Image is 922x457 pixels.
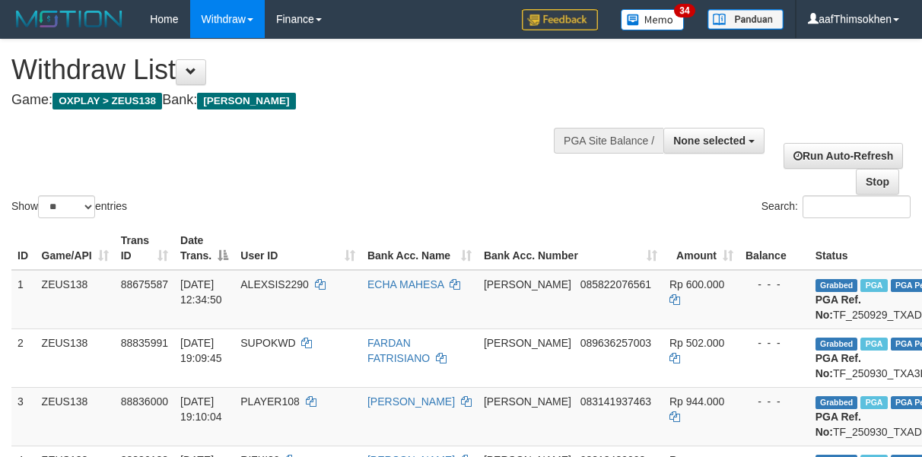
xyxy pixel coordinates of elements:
a: [PERSON_NAME] [367,395,455,408]
th: Balance [739,227,809,270]
span: Copy 083141937463 to clipboard [580,395,651,408]
label: Show entries [11,195,127,218]
span: Grabbed [815,396,858,409]
td: 2 [11,328,36,387]
span: Rp 502.000 [669,337,724,349]
a: FARDAN FATRISIANO [367,337,430,364]
b: PGA Ref. No: [815,352,861,379]
td: ZEUS138 [36,387,115,446]
a: ECHA MAHESA [367,278,444,290]
span: [PERSON_NAME] [484,337,571,349]
span: [DATE] 19:10:04 [180,395,222,423]
span: 88836000 [121,395,168,408]
img: Button%20Memo.svg [621,9,685,30]
span: Marked by aafpengsreynich [860,338,887,351]
th: Game/API: activate to sort column ascending [36,227,115,270]
div: - - - [746,277,803,292]
span: PLAYER108 [240,395,300,408]
td: ZEUS138 [36,328,115,387]
div: - - - [746,335,803,351]
span: 88675587 [121,278,168,290]
th: Amount: activate to sort column ascending [663,227,739,270]
td: 3 [11,387,36,446]
img: MOTION_logo.png [11,8,127,30]
th: ID [11,227,36,270]
img: Feedback.jpg [522,9,598,30]
span: Grabbed [815,279,858,292]
span: OXPLAY > ZEUS138 [52,93,162,109]
span: SUPOKWD [240,337,295,349]
a: Run Auto-Refresh [784,143,903,169]
span: Grabbed [815,338,858,351]
th: Trans ID: activate to sort column ascending [115,227,174,270]
th: Date Trans.: activate to sort column descending [174,227,234,270]
span: [PERSON_NAME] [484,395,571,408]
span: Copy 089636257003 to clipboard [580,337,651,349]
b: PGA Ref. No: [815,294,861,321]
label: Search: [761,195,911,218]
th: Bank Acc. Number: activate to sort column ascending [478,227,663,270]
a: Stop [856,169,899,195]
td: 1 [11,270,36,329]
span: Rp 600.000 [669,278,724,290]
th: Bank Acc. Name: activate to sort column ascending [361,227,478,270]
select: Showentries [38,195,95,218]
span: [PERSON_NAME] [484,278,571,290]
span: [DATE] 19:09:45 [180,337,222,364]
span: [DATE] 12:34:50 [180,278,222,306]
div: PGA Site Balance / [554,128,663,154]
b: PGA Ref. No: [815,411,861,438]
th: User ID: activate to sort column ascending [234,227,361,270]
img: panduan.png [707,9,784,30]
button: None selected [663,128,765,154]
input: Search: [803,195,911,218]
span: Rp 944.000 [669,395,724,408]
div: - - - [746,394,803,409]
span: 34 [674,4,695,17]
h1: Withdraw List [11,55,599,85]
h4: Game: Bank: [11,93,599,108]
span: Copy 085822076561 to clipboard [580,278,651,290]
span: None selected [673,135,746,147]
td: ZEUS138 [36,270,115,329]
span: Marked by aafpengsreynich [860,396,887,409]
span: [PERSON_NAME] [197,93,295,109]
span: 88835991 [121,337,168,349]
span: ALEXSIS2290 [240,278,309,290]
span: Marked by aafpengsreynich [860,279,887,292]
